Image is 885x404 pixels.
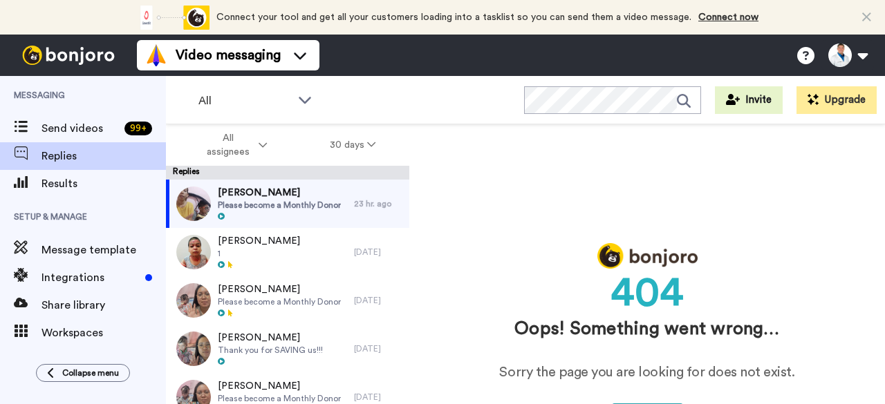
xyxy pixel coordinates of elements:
span: Workspaces [41,325,166,341]
button: Collapse menu [36,364,130,382]
div: 404 [451,269,844,309]
button: Upgrade [796,86,877,114]
a: [PERSON_NAME]Thank you for SAVING us!!![DATE] [166,325,409,373]
img: 51249dc9-82fb-4e27-a79a-20d38e7496d4-thumb.jpg [176,235,211,269]
span: Collapse menu [62,367,119,378]
span: Connect your tool and get all your customers loading into a tasklist so you can send them a video... [216,12,691,22]
img: bj-logo-header-white.svg [17,46,120,65]
span: All assignees [200,131,256,159]
a: [PERSON_NAME]Please become a Monthly Donor23 hr. ago [166,180,409,228]
span: Send videos [41,120,119,137]
span: [PERSON_NAME] [218,234,300,248]
span: Please become a Monthly Donor [218,296,341,307]
a: [PERSON_NAME]1[DATE] [166,228,409,276]
span: Please become a Monthly Donor [218,200,341,211]
span: [PERSON_NAME] [218,186,341,200]
span: Video messaging [176,46,281,65]
span: Thank you for SAVING us!!! [218,345,323,356]
span: [PERSON_NAME] [218,331,323,345]
span: Please become a Monthly Donor [218,393,341,404]
a: Connect now [698,12,758,22]
div: [DATE] [354,343,402,354]
div: 99 + [124,122,152,135]
div: Oops! Something went wrong… [451,316,844,342]
span: 1 [218,248,300,259]
img: 76428904-b40d-42c7-8025-7b29baa16dba-thumb.jpg [176,331,211,366]
span: Message template [41,242,166,258]
div: Sorry the page you are looking for does not exist. [470,363,823,383]
span: [PERSON_NAME] [218,282,341,296]
span: Results [41,175,166,192]
div: Replies [166,166,409,180]
div: 23 hr. ago [354,198,402,209]
div: [DATE] [354,295,402,306]
img: logo_full.png [597,243,698,269]
img: vm-color.svg [145,44,167,66]
div: [DATE] [354,392,402,403]
div: [DATE] [354,247,402,258]
a: [PERSON_NAME]Please become a Monthly Donor[DATE] [166,276,409,325]
img: c34123f9-4a1f-44f1-8f15-6974376a2f84-thumb.jpg [176,283,211,318]
button: All assignees [169,126,299,164]
span: [PERSON_NAME] [218,379,341,393]
button: 30 days [299,133,407,157]
div: animation [133,6,209,30]
span: Integrations [41,269,140,286]
span: Replies [41,148,166,164]
img: 9df2413f-e490-4d38-9c4b-a9447676e160-thumb.jpg [176,186,211,221]
span: Share library [41,297,166,314]
span: All [198,93,291,109]
button: Invite [715,86,783,114]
